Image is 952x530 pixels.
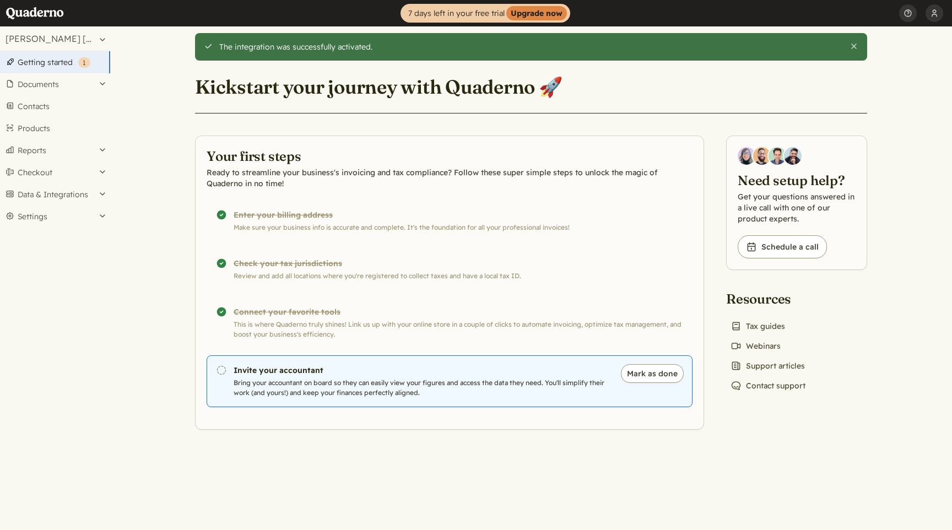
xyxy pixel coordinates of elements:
img: Diana Carrasco, Account Executive at Quaderno [738,147,755,165]
h3: Invite your accountant [234,365,609,376]
a: Tax guides [726,318,789,334]
div: The integration was successfully activated. [219,42,841,52]
img: Javier Rubio, DevRel at Quaderno [784,147,802,165]
img: Jairo Fumero, Account Executive at Quaderno [753,147,771,165]
p: Ready to streamline your business's invoicing and tax compliance? Follow these super simple steps... [207,167,693,189]
h2: Resources [726,290,810,307]
button: Mark as done [621,364,684,383]
h2: Your first steps [207,147,693,165]
p: Get your questions answered in a live call with one of our product experts. [738,191,856,224]
a: Support articles [726,358,809,374]
a: 7 days left in your free trialUpgrade now [401,4,570,23]
strong: Upgrade now [506,6,567,20]
a: Invite your accountant Bring your accountant on board so they can easily view your figures and ac... [207,355,693,407]
a: Webinars [726,338,785,354]
span: 1 [83,58,86,67]
a: Schedule a call [738,235,827,258]
button: Close this alert [850,42,858,51]
p: Bring your accountant on board so they can easily view your figures and access the data they need... [234,378,609,398]
h2: Need setup help? [738,171,856,189]
h1: Kickstart your journey with Quaderno 🚀 [195,75,562,99]
img: Ivo Oltmans, Business Developer at Quaderno [769,147,786,165]
a: Contact support [726,378,810,393]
